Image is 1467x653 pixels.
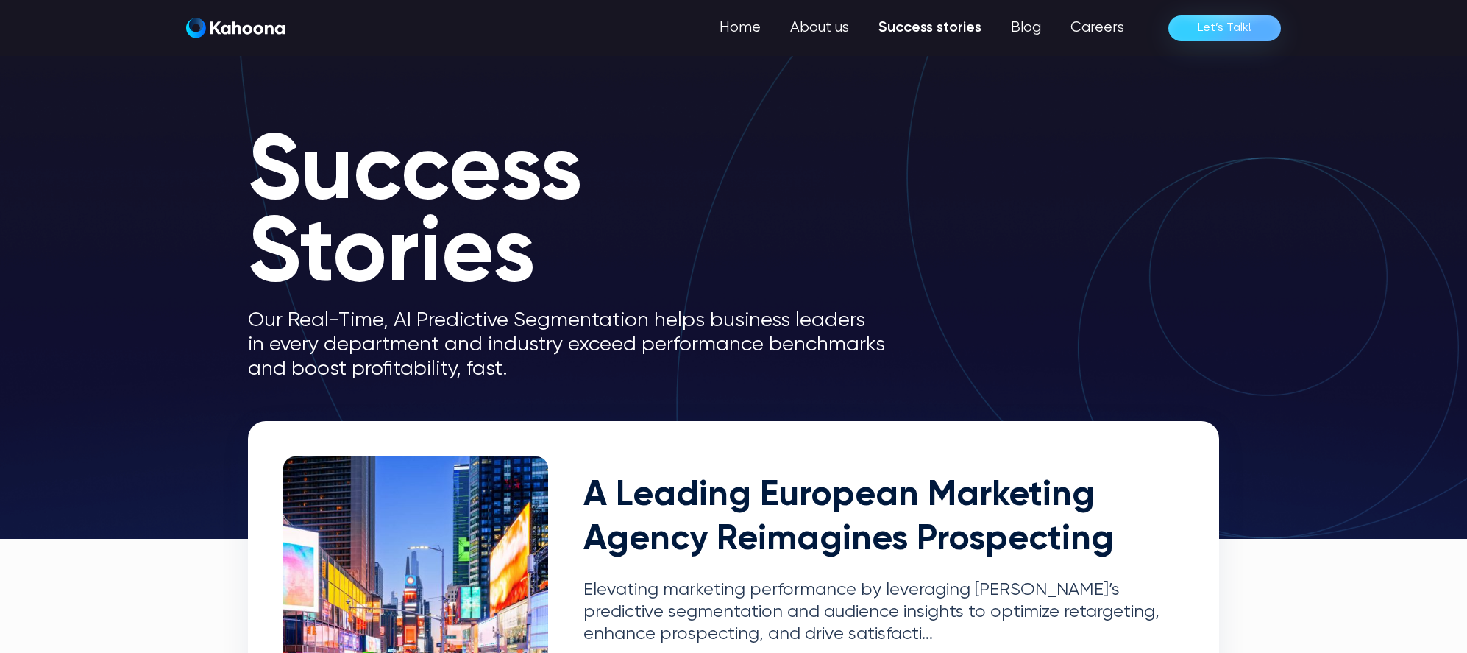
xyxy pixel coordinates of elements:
a: Careers [1056,13,1139,43]
h2: A Leading European Marketing Agency Reimagines Prospecting [583,474,1184,562]
a: Home [705,13,775,43]
h1: Success Stories [248,133,910,297]
p: Our Real-Time, AI Predictive Segmentation helps business leaders in every department and industry... [248,308,910,381]
p: Elevating marketing performance by leveraging [PERSON_NAME]’s predictive segmentation and audienc... [583,579,1184,645]
div: Let’s Talk! [1198,16,1251,40]
a: home [186,18,285,39]
a: About us [775,13,864,43]
a: Let’s Talk! [1168,15,1281,41]
img: Kahoona logo white [186,18,285,38]
a: Blog [996,13,1056,43]
a: Success stories [864,13,996,43]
